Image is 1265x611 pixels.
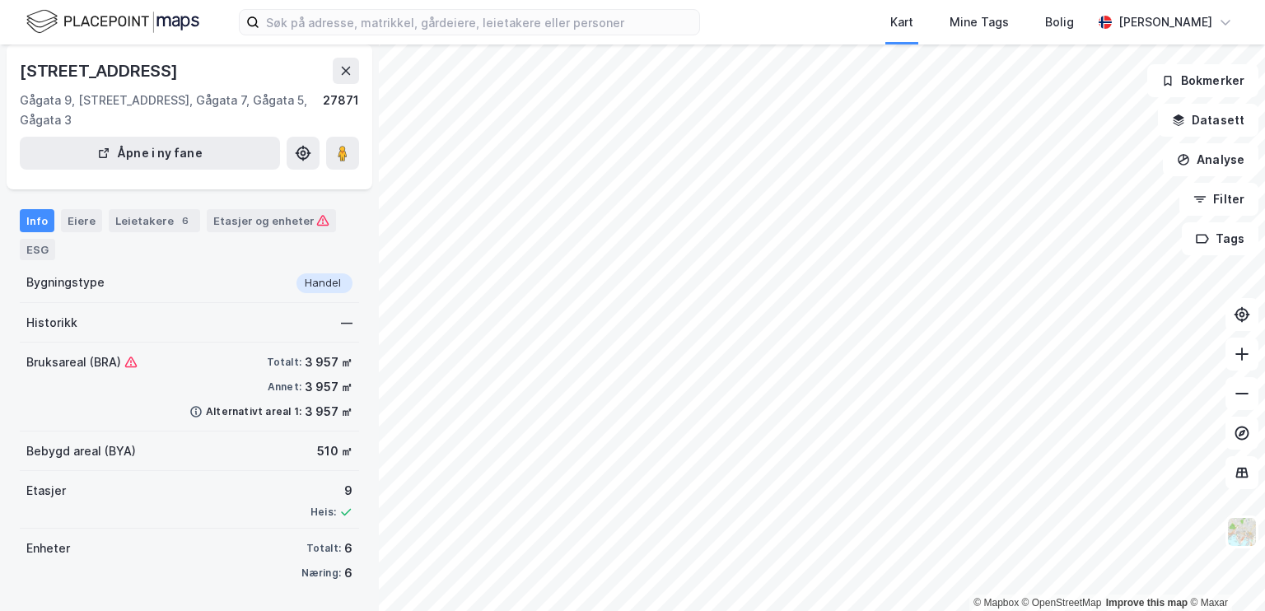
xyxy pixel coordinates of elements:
[323,91,359,130] div: 27871
[206,405,301,418] div: Alternativt areal 1:
[267,356,301,369] div: Totalt:
[344,539,352,558] div: 6
[317,441,352,461] div: 510 ㎡
[1022,597,1102,609] a: OpenStreetMap
[26,481,66,501] div: Etasjer
[301,567,341,580] div: Næring:
[26,352,138,372] div: Bruksareal (BRA)
[310,506,336,519] div: Heis:
[26,273,105,292] div: Bygningstype
[61,209,102,232] div: Eiere
[1226,516,1258,548] img: Z
[1182,222,1258,255] button: Tags
[306,542,341,555] div: Totalt:
[1183,532,1265,611] div: Kontrollprogram for chat
[305,377,352,397] div: 3 957 ㎡
[20,209,54,232] div: Info
[20,58,181,84] div: [STREET_ADDRESS]
[305,352,352,372] div: 3 957 ㎡
[20,91,323,130] div: Gågata 9, [STREET_ADDRESS], Gågata 7, Gågata 5, Gågata 3
[20,137,280,170] button: Åpne i ny fane
[109,209,200,232] div: Leietakere
[26,539,70,558] div: Enheter
[1118,12,1212,32] div: [PERSON_NAME]
[1183,532,1265,611] iframe: Chat Widget
[1163,143,1258,176] button: Analyse
[26,313,77,333] div: Historikk
[310,481,352,501] div: 9
[268,380,301,394] div: Annet:
[213,213,329,228] div: Etasjer og enheter
[1106,597,1188,609] a: Improve this map
[1045,12,1074,32] div: Bolig
[973,597,1019,609] a: Mapbox
[177,212,194,229] div: 6
[341,313,352,333] div: —
[890,12,913,32] div: Kart
[344,563,352,583] div: 6
[1147,64,1258,97] button: Bokmerker
[26,7,199,36] img: logo.f888ab2527a4732fd821a326f86c7f29.svg
[1158,104,1258,137] button: Datasett
[950,12,1009,32] div: Mine Tags
[26,441,136,461] div: Bebygd areal (BYA)
[1179,183,1258,216] button: Filter
[20,239,55,260] div: ESG
[305,402,352,422] div: 3 957 ㎡
[259,10,699,35] input: Søk på adresse, matrikkel, gårdeiere, leietakere eller personer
